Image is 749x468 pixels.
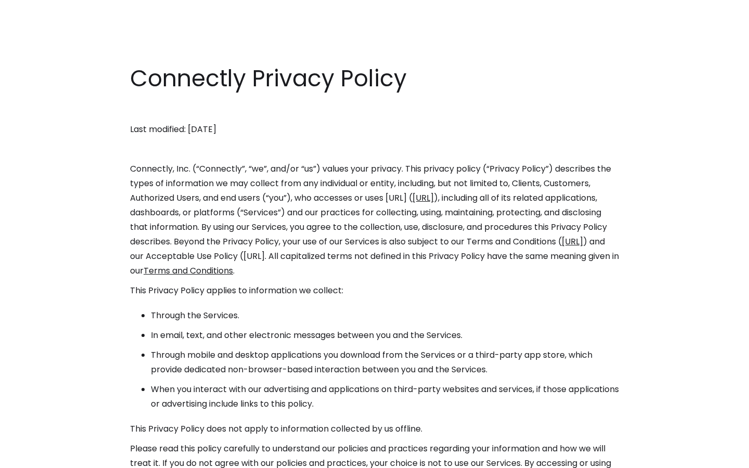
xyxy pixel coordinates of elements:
[151,348,619,377] li: Through mobile and desktop applications you download from the Services or a third-party app store...
[130,162,619,278] p: Connectly, Inc. (“Connectly”, “we”, and/or “us”) values your privacy. This privacy policy (“Priva...
[151,328,619,343] li: In email, text, and other electronic messages between you and the Services.
[151,308,619,323] li: Through the Services.
[130,142,619,157] p: ‍
[144,265,233,277] a: Terms and Conditions
[130,283,619,298] p: This Privacy Policy applies to information we collect:
[151,382,619,411] li: When you interact with our advertising and applications on third-party websites and services, if ...
[562,236,583,248] a: [URL]
[130,62,619,95] h1: Connectly Privacy Policy
[130,422,619,436] p: This Privacy Policy does not apply to information collected by us offline.
[10,449,62,464] aside: Language selected: English
[130,122,619,137] p: Last modified: [DATE]
[21,450,62,464] ul: Language list
[412,192,434,204] a: [URL]
[130,102,619,117] p: ‍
